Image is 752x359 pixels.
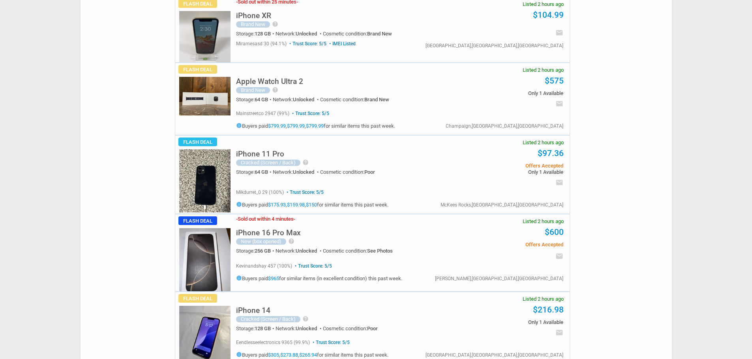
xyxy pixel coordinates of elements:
[236,248,276,253] div: Storage:
[236,326,276,331] div: Storage:
[311,340,350,345] span: Trust Score: 5/5
[236,352,242,357] i: info
[178,65,217,74] span: Flash Deal
[328,41,356,47] span: IMEI Listed
[435,276,563,281] div: [PERSON_NAME],[GEOGRAPHIC_DATA],[GEOGRAPHIC_DATA]
[236,231,301,236] a: iPhone 16 Pro Max
[533,10,564,20] a: $104.99
[444,169,563,175] span: Only 1 Available
[288,238,294,244] i: help
[178,294,217,303] span: Flash Deal
[285,190,324,195] span: Trust Score: 5/5
[236,229,301,236] h5: iPhone 16 Pro Max
[323,31,392,36] div: Cosmetic condition:
[555,100,563,108] i: email
[555,29,563,37] i: email
[236,216,238,222] span: -
[545,76,564,86] a: $575
[276,248,323,253] div: Network:
[178,216,217,225] span: Flash Deal
[323,248,393,253] div: Cosmetic condition:
[293,263,332,269] span: Trust Score: 5/5
[293,169,314,175] span: Unlocked
[268,123,286,129] a: $799.99
[236,123,395,128] h5: Buyers paid , , for similar items this past week.
[178,138,217,146] span: Flash Deal
[236,316,300,322] div: Cracked (Screen / Back)
[367,326,378,331] span: Poor
[236,79,303,85] a: Apple Watch Ultra 2
[236,308,270,314] a: iPhone 14
[179,77,231,115] img: s-l225.jpg
[367,31,392,37] span: Brand New
[444,320,563,325] span: Only 1 Available
[441,203,563,207] div: McKees Rocks,[GEOGRAPHIC_DATA],[GEOGRAPHIC_DATA]
[446,124,563,128] div: Champaign,[GEOGRAPHIC_DATA],[GEOGRAPHIC_DATA]
[236,238,286,245] div: New (box opened)
[236,275,242,281] i: info
[236,216,295,221] h3: Sold out within 4 minutes
[291,111,329,116] span: Trust Score: 5/5
[523,140,564,145] span: Listed 2 hours ago
[444,91,563,96] span: Only 1 Available
[272,21,278,27] i: help
[523,67,564,73] span: Listed 2 hours ago
[179,149,231,212] img: s-l225.jpg
[236,275,402,281] h5: Buyers paid for similar items (in excellent condition) this past week.
[444,242,563,247] span: Offers Accepted
[236,169,273,175] div: Storage:
[272,87,278,93] i: help
[296,31,317,37] span: Unlocked
[276,31,323,36] div: Network:
[273,97,320,102] div: Network:
[268,275,279,281] a: $965
[296,326,317,331] span: Unlocked
[236,352,388,357] h5: Buyers paid , , for similar items this past week.
[444,163,563,168] span: Offers Accepted
[538,149,564,158] a: $97.36
[306,202,317,208] a: $150
[523,219,564,224] span: Listed 2 hours ago
[236,12,271,19] h5: iPhone XR
[523,296,564,301] span: Listed 2 hours ago
[299,352,317,358] a: $265.94
[236,31,276,36] div: Storage:
[268,202,286,208] a: $175.93
[236,190,284,195] span: mikdurret_0 29 (100%)
[236,97,273,102] div: Storage:
[268,352,279,358] a: $305
[179,228,231,291] img: s-l225.jpg
[555,252,563,260] i: email
[236,340,310,345] span: eendlesseelectronics 9365 (99.9%)
[323,326,378,331] div: Cosmetic condition:
[296,248,317,254] span: Unlocked
[555,179,563,186] i: email
[273,169,320,175] div: Network:
[302,159,309,166] i: help
[288,41,326,47] span: Trust Score: 5/5
[533,305,564,314] a: $216.98
[293,97,314,102] span: Unlocked
[236,201,242,207] i: info
[287,123,305,129] a: $799.99
[236,41,287,47] span: miramesasd 30 (94.1%)
[255,97,268,102] span: 64 GB
[426,353,563,357] div: [GEOGRAPHIC_DATA],[GEOGRAPHIC_DATA],[GEOGRAPHIC_DATA]
[294,216,295,222] span: -
[426,43,563,48] div: [GEOGRAPHIC_DATA],[GEOGRAPHIC_DATA],[GEOGRAPHIC_DATA]
[236,123,242,128] i: info
[236,87,270,93] div: Brand New
[367,248,393,254] span: See Photos
[255,248,271,254] span: 256 GB
[236,150,284,158] h5: iPhone 11 Pro
[306,123,324,129] a: $799.99
[179,11,231,62] img: s-l225.jpg
[364,169,375,175] span: Poor
[236,13,271,19] a: iPhone XR
[236,201,388,207] h5: Buyers paid , , for similar items this past week.
[320,97,389,102] div: Cosmetic condition:
[255,31,271,37] span: 128 GB
[287,202,305,208] a: $159.98
[302,316,309,322] i: help
[236,78,303,85] h5: Apple Watch Ultra 2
